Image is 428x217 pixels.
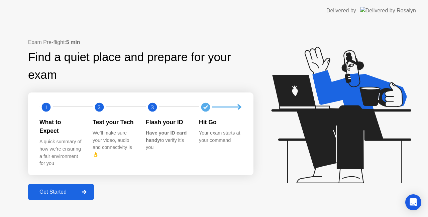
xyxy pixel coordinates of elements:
div: Exam Pre-flight: [28,38,253,46]
div: Your exam starts at your command [199,130,241,144]
img: Delivered by Rosalyn [360,7,416,14]
div: Open Intercom Messenger [405,194,421,210]
div: We’ll make sure your video, audio and connectivity is 👌 [93,130,135,158]
text: 3 [151,104,154,110]
b: 5 min [66,39,80,45]
div: What to Expect [39,118,82,136]
b: Have your ID card handy [146,130,187,143]
div: to verify it’s you [146,130,188,151]
div: A quick summary of how we’re ensuring a fair environment for you [39,138,82,167]
text: 1 [45,104,47,110]
text: 2 [98,104,101,110]
div: Test your Tech [93,118,135,127]
div: Find a quiet place and prepare for your exam [28,48,253,84]
button: Get Started [28,184,94,200]
div: Flash your ID [146,118,188,127]
div: Hit Go [199,118,241,127]
div: Delivered by [326,7,356,15]
div: Get Started [30,189,76,195]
